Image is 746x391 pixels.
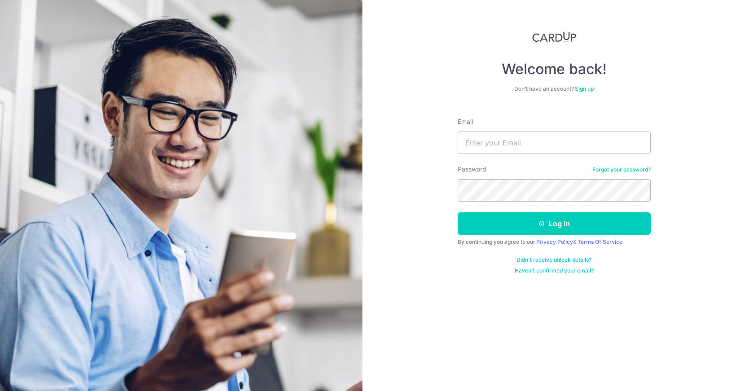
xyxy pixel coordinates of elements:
a: Terms Of Service [578,238,622,245]
div: Don’t have an account? [458,85,651,92]
label: Password [458,165,486,174]
a: Sign up [575,85,594,92]
label: Email [458,117,473,126]
input: Enter your Email [458,132,651,154]
h4: Welcome back! [458,60,651,78]
button: Log in [458,212,651,235]
div: By continuing you agree to our & [458,238,651,246]
a: Forgot your password? [592,166,651,173]
a: Privacy Policy [536,238,573,245]
a: Haven't confirmed your email? [515,267,594,274]
img: CardUp Logo [532,31,576,42]
a: Didn't receive unlock details? [516,256,592,264]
